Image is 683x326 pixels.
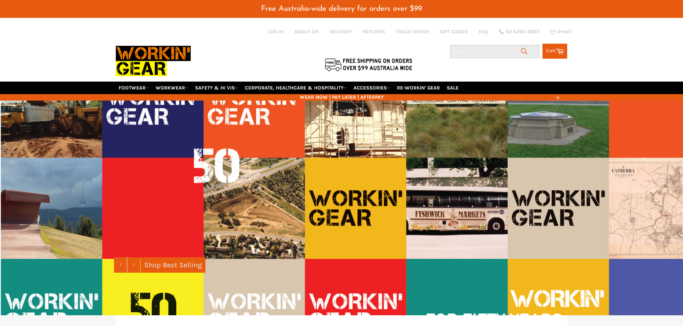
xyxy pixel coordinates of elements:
[558,29,571,34] span: Email
[351,82,393,94] a: ACCESSORIES
[324,57,413,72] img: Flat $9.95 shipping Australia wide
[542,44,567,59] a: Cart
[116,82,152,94] a: FOOTWEAR
[444,82,461,94] a: SALE
[550,29,571,35] a: Email
[261,5,422,13] span: Free Australia-wide delivery for orders over $99
[192,82,241,94] a: SAFETY & HI VIS
[116,41,191,81] img: Workin Gear leaders in Workwear, Safety Boots, PPE, Uniforms. Australia's No.1 in Workwear
[440,28,468,35] a: GIFT CARDS
[363,28,385,35] a: RETURNS
[506,29,539,34] span: 02 6280 5885
[329,28,352,35] a: DELIVERY
[268,29,284,35] a: Log in
[141,257,205,273] a: Shop Best Selling
[116,94,568,101] span: WEAR NOW | PAY LATER | AFTERPAY
[242,82,350,94] a: CORPORATE, HEALTHCARE & HOSPITALITY
[294,28,319,35] a: ABOUT US
[450,45,540,58] input: Search
[479,28,488,35] a: FAQ
[153,82,191,94] a: WORKWEAR
[394,82,443,94] a: RE-WORKIN' GEAR
[396,28,429,35] a: TRACK ORDER
[499,29,539,34] a: 02 6280 5885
